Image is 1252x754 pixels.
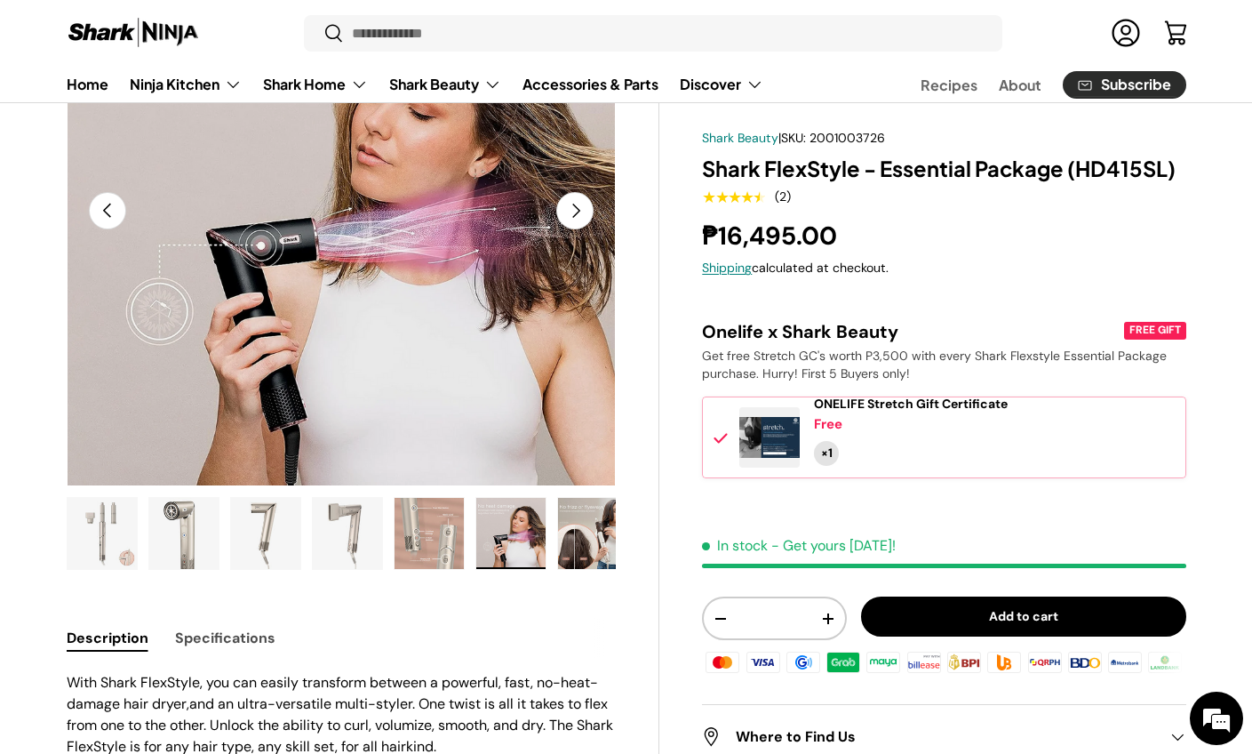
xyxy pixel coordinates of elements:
[231,498,300,569] img: Shark FlexStyle - Essential Package (HD415SL)
[861,598,1186,638] button: Add to cart
[814,415,842,434] div: Free
[702,320,1120,343] div: Onelife x Shark Beauty
[68,498,137,569] img: shark-flexstyle-esential-package-what's-in-the-box-full-view-sharkninja-philippines
[702,155,1185,182] h1: Shark FlexStyle - Essential Package (HD415SL)
[905,649,944,676] img: billease
[558,498,627,569] img: shark-flexstyle-esential-package-no-frizz-or-flyaways-infographic-view-sharkninja-philippines
[778,130,885,146] span: |
[702,130,778,146] a: Shark Beauty
[1063,71,1186,99] a: Subscribe
[702,726,1157,748] h2: Where to Find Us
[1065,649,1104,676] img: bdo
[945,649,984,676] img: bpi
[252,67,379,102] summary: Shark Home
[379,67,512,102] summary: Shark Beauty
[67,67,108,101] a: Home
[999,68,1041,102] a: About
[1124,323,1185,340] div: FREE GIFT
[703,649,742,676] img: master
[702,220,841,253] strong: ₱16,495.00
[702,260,752,276] a: Shipping
[824,649,863,676] img: grabpay
[702,259,1185,277] div: calculated at checkout.
[864,649,903,676] img: maya
[814,397,1008,413] span: ONELIFE Stretch Gift Certificate
[878,67,1186,102] nav: Secondary
[522,67,658,101] a: Accessories & Parts
[702,188,765,206] span: ★★★★★
[395,498,464,569] img: shark-flexstyle-esential-package-air-dyring-unit-functions-infographic-full-view-sharkninja-phili...
[921,68,977,102] a: Recipes
[702,189,765,205] div: 4.5 out of 5.0 stars
[669,67,774,102] summary: Discover
[476,498,546,569] img: shark-flexstyle-esential-package-ho-heat-damage-infographic-full-view-sharkninja-philippines
[784,649,823,676] img: gcash
[313,498,382,569] img: shark-flexstyle-esential-package-air-drying-with-styling-concentrator-unit-left-side-view-sharkni...
[1101,78,1171,92] span: Subscribe
[781,130,806,146] span: SKU:
[702,537,768,556] span: In stock
[67,618,148,658] button: Description
[775,190,791,204] div: (2)
[1105,649,1144,676] img: metrobank
[771,537,896,556] p: - Get yours [DATE]!
[814,397,1008,413] a: ONELIFE Stretch Gift Certificate
[985,649,1024,676] img: ubp
[743,649,782,676] img: visa
[814,441,839,466] div: Quantity
[809,130,885,146] span: 2001003726
[1145,649,1184,676] img: landbank
[67,16,200,51] img: Shark Ninja Philippines
[119,67,252,102] summary: Ninja Kitchen
[1025,649,1064,676] img: qrph
[149,498,219,569] img: shark-flexstyle-esential-package-air-drying-unit-full-view-sharkninja-philippines
[702,348,1167,381] span: Get free Stretch GC's worth P3,500 with every Shark Flexstyle Essential Package purchase. Hurry! ...
[67,67,763,102] nav: Primary
[175,618,275,658] button: Specifications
